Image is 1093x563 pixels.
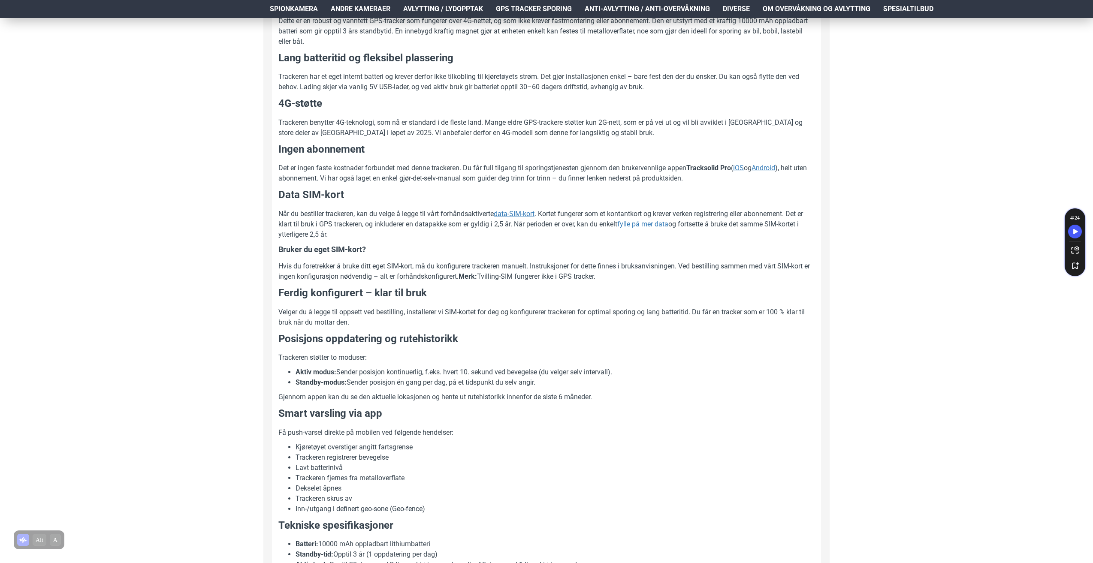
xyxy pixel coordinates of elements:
p: Få push-varsel direkte på mobilen ved følgende hendelser: [278,428,815,438]
p: Hvis du foretrekker å bruke ditt eget SIM-kort, må du konfigurere trackeren manuelt. Instruksjone... [278,261,815,282]
span: Avlytting / Lydopptak [403,4,483,14]
p: Det er ingen faste kostnader forbundet med denne trackeren. Du får full tilgang til sporingstjene... [278,163,815,184]
li: Trackeren registrerer bevegelse [296,452,815,463]
u: data-SIM-kort [494,210,534,218]
h3: Posisjons oppdatering og rutehistorikk [278,332,815,346]
p: Dette er en robust og vanntett GPS-tracker som fungerer over 4G-nettet, og som ikke krever fastmo... [278,16,815,47]
h3: Lang batteritid og fleksibel plassering [278,51,815,66]
p: Trackeren støtter to moduser: [278,352,815,363]
li: Opptil 3 år (1 oppdatering per dag) [296,549,815,560]
p: Trackeren har et eget internt batteri og krever derfor ikke tilkobling til kjøretøyets strøm. Det... [278,72,815,92]
h3: Tekniske spesifikasjoner [278,518,815,533]
strong: Aktiv modus: [296,368,336,376]
u: iOS [733,164,744,172]
li: Lavt batterinivå [296,463,815,473]
strong: Batteri: [296,540,318,548]
strong: Tracksolid Pro [686,164,731,172]
li: Sender posisjon én gang per dag, på et tidspunkt du selv angir. [296,377,815,388]
li: Inn-/utgang i definert geo-sone (Geo-fence) [296,504,815,514]
strong: Standby-tid: [296,550,333,558]
span: Spesialtilbud [883,4,933,14]
span: GPS Tracker Sporing [496,4,572,14]
p: Velger du å legge til oppsett ved bestilling, installerer vi SIM-kortet for deg og konfigurerer t... [278,307,815,328]
span: Andre kameraer [331,4,390,14]
h3: Smart varsling via app [278,406,815,421]
a: fylle på mer data [617,219,668,229]
b: Merk: [459,272,477,280]
a: data-SIM-kort [494,209,534,219]
li: Dekselet åpnes [296,483,815,494]
p: Når du bestiller trackeren, kan du velge å legge til vårt forhåndsaktiverte . Kortet fungerer som... [278,209,815,240]
p: Gjennom appen kan du se den aktuelle lokasjonen og hente ut rutehistorikk innenfor de siste 6 mån... [278,392,815,402]
a: iOS [733,163,744,173]
li: 10000 mAh oppladbart lithiumbatteri [296,539,815,549]
strong: Standby-modus: [296,378,347,386]
u: fylle på mer data [617,220,668,228]
h3: 4G-støtte [278,96,815,111]
h3: Data SIM-kort [278,188,815,202]
span: Diverse [723,4,750,14]
span: Om overvåkning og avlytting [763,4,870,14]
span: Anti-avlytting / Anti-overvåkning [585,4,710,14]
h3: Ferdig konfigurert – klar til bruk [278,286,815,301]
span: Spionkamera [270,4,318,14]
a: Android [752,163,775,173]
li: Trackeren skrus av [296,494,815,504]
h3: Ingen abonnement [278,142,815,157]
li: Sender posisjon kontinuerlig, f.eks. hvert 10. sekund ved bevegelse (du velger selv intervall). [296,367,815,377]
h4: Bruker du eget SIM-kort? [278,244,815,255]
li: Trackeren fjernes fra metalloverflate [296,473,815,483]
li: Kjøretøyet overstiger angitt fartsgrense [296,442,815,452]
p: Trackeren benytter 4G-teknologi, som nå er standard i de fleste land. Mange eldre GPS-trackere st... [278,117,815,138]
u: Android [752,164,775,172]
